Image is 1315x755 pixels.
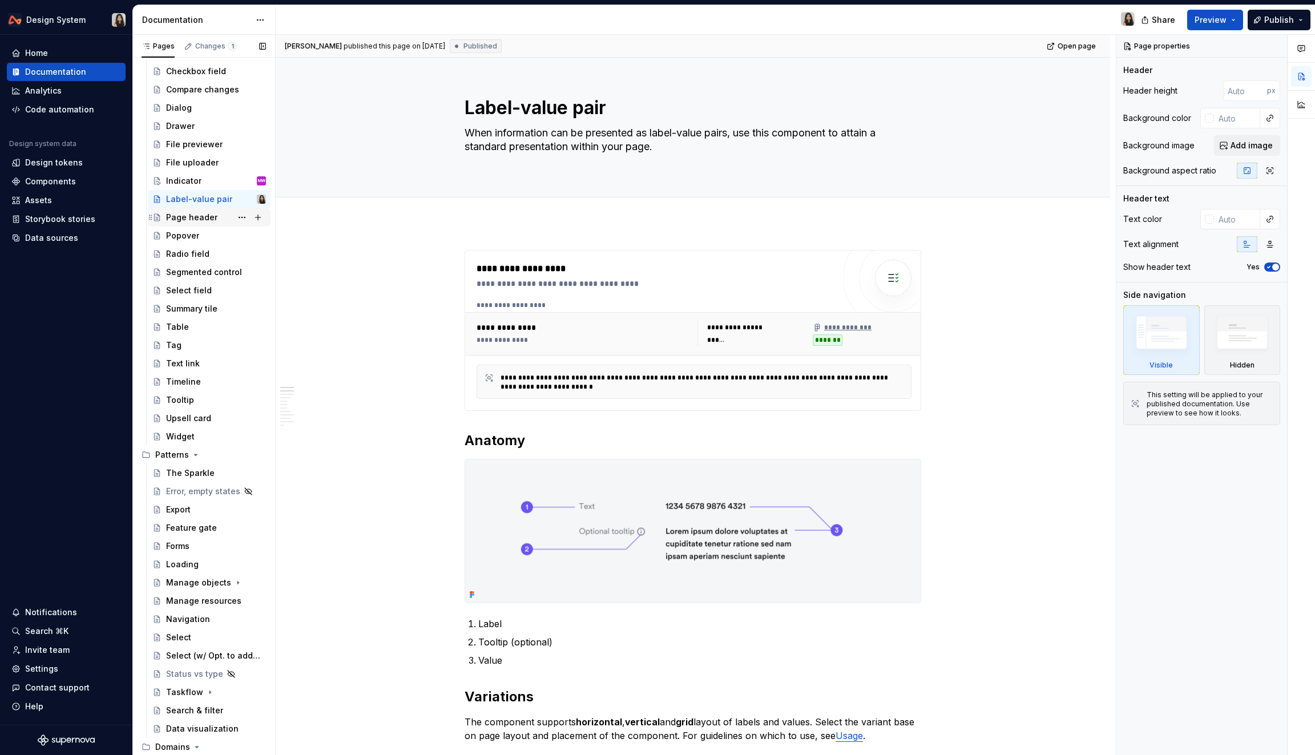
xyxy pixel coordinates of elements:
p: Tooltip (optional) [478,635,921,649]
img: Xiangjun [112,13,126,27]
div: Documentation [142,14,250,26]
div: Home [25,47,48,59]
div: Side navigation [1123,289,1186,301]
a: Drawer [148,117,271,135]
a: Segmented control [148,263,271,281]
div: Compare changes [166,84,239,95]
a: Analytics [7,82,126,100]
a: Widget [148,427,271,446]
div: Visible [1149,361,1173,370]
div: Hidden [1230,361,1255,370]
div: File previewer [166,139,223,150]
span: [PERSON_NAME] [285,42,342,51]
a: Supernova Logo [38,734,95,746]
p: Label [478,617,921,631]
a: Documentation [7,63,126,81]
a: Status vs type [148,665,271,683]
div: Manage resources [166,595,241,607]
div: Header text [1123,193,1169,204]
div: Help [25,701,43,712]
h2: Variations [465,688,921,706]
a: Loading [148,555,271,574]
a: Design tokens [7,154,126,172]
a: Popover [148,227,271,245]
a: Data visualization [148,720,271,738]
div: Documentation [25,66,86,78]
div: Header [1123,64,1152,76]
div: Error, empty states [166,486,240,497]
div: Notifications [25,607,77,618]
div: Text link [166,358,200,369]
a: Select [148,628,271,647]
div: Data visualization [166,723,239,734]
div: File uploader [166,157,219,168]
h2: Anatomy [465,431,921,450]
p: Value [478,653,921,667]
div: Timeline [166,376,201,387]
a: Storybook stories [7,210,126,228]
div: Dialog [166,102,192,114]
a: Settings [7,660,126,678]
div: Widget [166,431,195,442]
span: Publish [1264,14,1294,26]
input: Auto [1214,209,1260,229]
a: Assets [7,191,126,209]
div: Page header [166,212,217,223]
span: Preview [1195,14,1227,26]
a: Table [148,318,271,336]
a: Page header [148,208,271,227]
a: Components [7,172,126,191]
a: Tooltip [148,391,271,409]
a: Label-value pairXiangjun [148,190,271,208]
div: Data sources [25,232,78,244]
textarea: Label-value pair [462,94,919,122]
div: Popover [166,230,199,241]
a: Dialog [148,99,271,117]
div: Tooltip [166,394,194,406]
button: Add image [1214,135,1280,156]
p: px [1267,86,1276,95]
div: Table [166,321,189,333]
button: Search ⌘K [7,622,126,640]
div: Components [25,176,76,187]
div: Select (w/ Opt. to add new) [166,650,260,661]
a: Manage resources [148,592,271,610]
a: Manage objects [148,574,271,592]
a: Select field [148,281,271,300]
button: Contact support [7,679,126,697]
div: Status vs type [166,668,223,680]
a: The Sparkle [148,464,271,482]
a: Radio field [148,245,271,263]
label: Yes [1247,263,1260,272]
a: Data sources [7,229,126,247]
a: Timeline [148,373,271,391]
img: Xiangjun [257,195,266,204]
div: Export [166,504,191,515]
a: Feature gate [148,519,271,537]
div: Background color [1123,112,1191,124]
textarea: When information can be presented as label-value pairs, use this component to attain a standard p... [462,124,919,169]
div: Background image [1123,140,1195,151]
div: Invite team [25,644,70,656]
div: Analytics [25,85,62,96]
div: Design tokens [25,157,83,168]
img: 0733df7c-e17f-4421-95a9-ced236ef1ff0.png [8,13,22,27]
div: Background aspect ratio [1123,165,1216,176]
button: Design SystemXiangjun [2,7,130,32]
div: MW [258,175,265,187]
a: Invite team [7,641,126,659]
div: Storybook stories [25,213,95,225]
div: Tag [166,340,181,351]
div: Taskflow [166,687,203,698]
div: published this page on [DATE] [344,42,445,51]
strong: vertical [625,716,660,728]
button: Share [1135,10,1183,30]
a: Export [148,500,271,519]
div: Select [166,632,191,643]
div: Summary tile [166,303,217,314]
p: The component supports , and layout of labels and values. Select the variant base on page layout ... [465,715,921,742]
div: Indicator [166,175,201,187]
div: Contact support [25,682,90,693]
a: Tag [148,336,271,354]
div: Search & filter [166,705,223,716]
